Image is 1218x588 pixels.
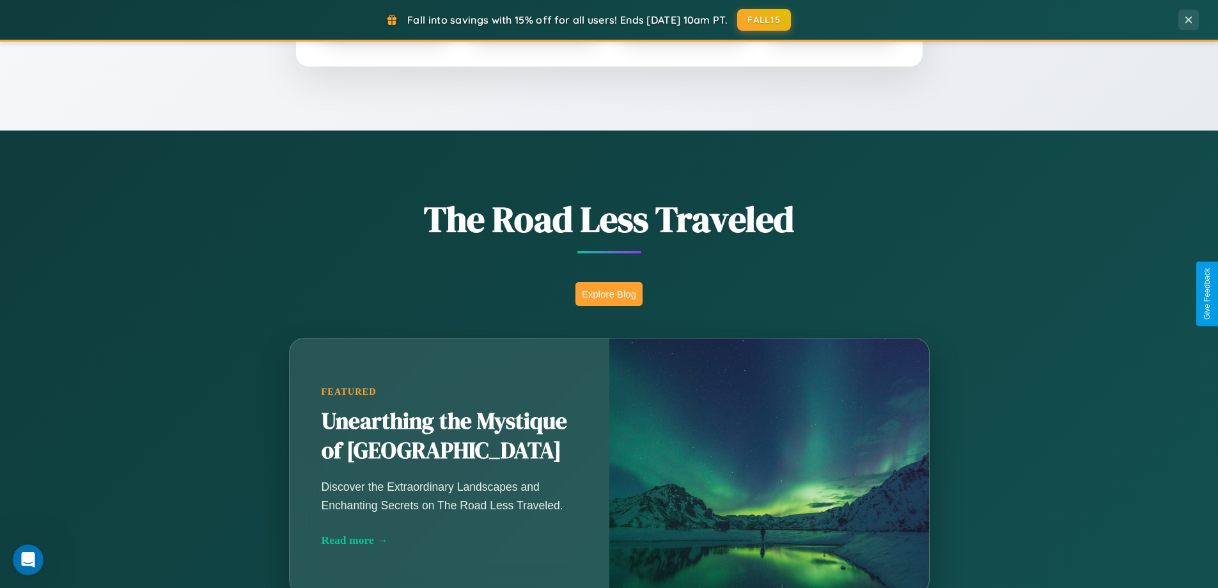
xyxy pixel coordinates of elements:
div: Read more → [322,534,577,547]
div: Give Feedback [1203,268,1212,320]
h2: Unearthing the Mystique of [GEOGRAPHIC_DATA] [322,407,577,466]
button: Explore Blog [575,282,643,306]
button: FALL15 [737,9,791,31]
p: Discover the Extraordinary Landscapes and Enchanting Secrets on The Road Less Traveled. [322,478,577,514]
div: Featured [322,386,577,397]
iframe: Intercom live chat [13,544,43,575]
h1: The Road Less Traveled [226,195,993,244]
span: Fall into savings with 15% off for all users! Ends [DATE] 10am PT. [407,13,728,26]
